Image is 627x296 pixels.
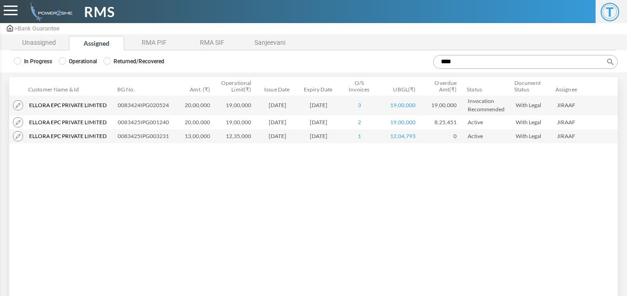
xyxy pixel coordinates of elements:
[103,57,164,66] label: Returned/Recovered
[69,36,124,50] li: Assigned
[184,36,240,50] li: RMA SIF
[259,129,300,143] td: [DATE]
[217,95,259,115] td: 19,00,000
[358,119,361,126] a: 2
[464,115,512,129] td: Active
[176,115,217,129] td: 20,00,000
[242,36,297,50] li: Sanjeevani
[300,95,341,115] td: [DATE]
[27,2,72,21] img: admin
[14,57,52,66] label: In Progress
[464,95,512,115] td: Invocation Recommended
[423,115,464,129] td: 8,25,451
[217,129,259,143] td: 12,35,000
[18,25,60,32] span: Bank Guarantee
[423,77,464,95] th: Overdue Amt(₹): activate to sort column ascending
[9,77,25,95] th: &nbsp;: activate to sort column descending
[259,115,300,129] td: [DATE]
[13,100,23,110] img: modify.png
[176,77,217,95] th: Amt. (₹): activate to sort column ascending
[300,77,341,95] th: Expiry Date: activate to sort column ascending
[464,77,512,95] th: Status: activate to sort column ascending
[512,115,553,129] td: With Legal
[390,102,416,109] a: 19,00,000
[176,129,217,143] td: 13,00,000
[433,55,618,69] input: Search:
[390,133,416,139] a: 12,04,793
[176,95,217,115] td: 20,00,000
[84,1,115,22] span: RMS
[29,132,107,140] span: Ellora Epc Private Limited
[390,119,416,126] a: 19,00,000
[300,129,341,143] td: [DATE]
[25,77,115,95] th: Customer Name &amp; Id: activate to sort column ascending
[217,115,259,129] td: 19,00,000
[300,115,341,129] td: [DATE]
[341,77,382,95] th: O/S Invoices: activate to sort column ascending
[7,25,13,31] img: admin
[115,77,176,95] th: BG No.: activate to sort column ascending
[114,129,176,143] td: 0083425IPG003231
[127,36,182,50] li: RMA PIF
[217,77,259,95] th: Operational Limit(₹): activate to sort column ascending
[512,129,553,143] td: With Legal
[59,57,97,66] label: Operational
[114,95,176,115] td: 0083424IPG020524
[512,77,553,95] th: Document Status: activate to sort column ascending
[430,55,618,69] label: Search:
[259,77,300,95] th: Issue Date: activate to sort column ascending
[423,95,464,115] td: 19,00,000
[29,101,107,109] span: Ellora Epc Private Limited
[358,102,361,109] a: 3
[114,115,176,129] td: 0083425IPG001240
[512,95,553,115] td: With Legal
[601,3,619,21] span: T
[259,95,300,115] td: [DATE]
[13,117,23,127] img: modify.png
[382,77,423,95] th: UBGL(₹): activate to sort column ascending
[358,133,361,139] a: 1
[464,129,512,143] td: Active
[29,118,107,127] span: Ellora Epc Private Limited
[11,36,66,50] li: Unassigned
[13,131,23,141] img: modify.png
[423,129,464,143] td: 0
